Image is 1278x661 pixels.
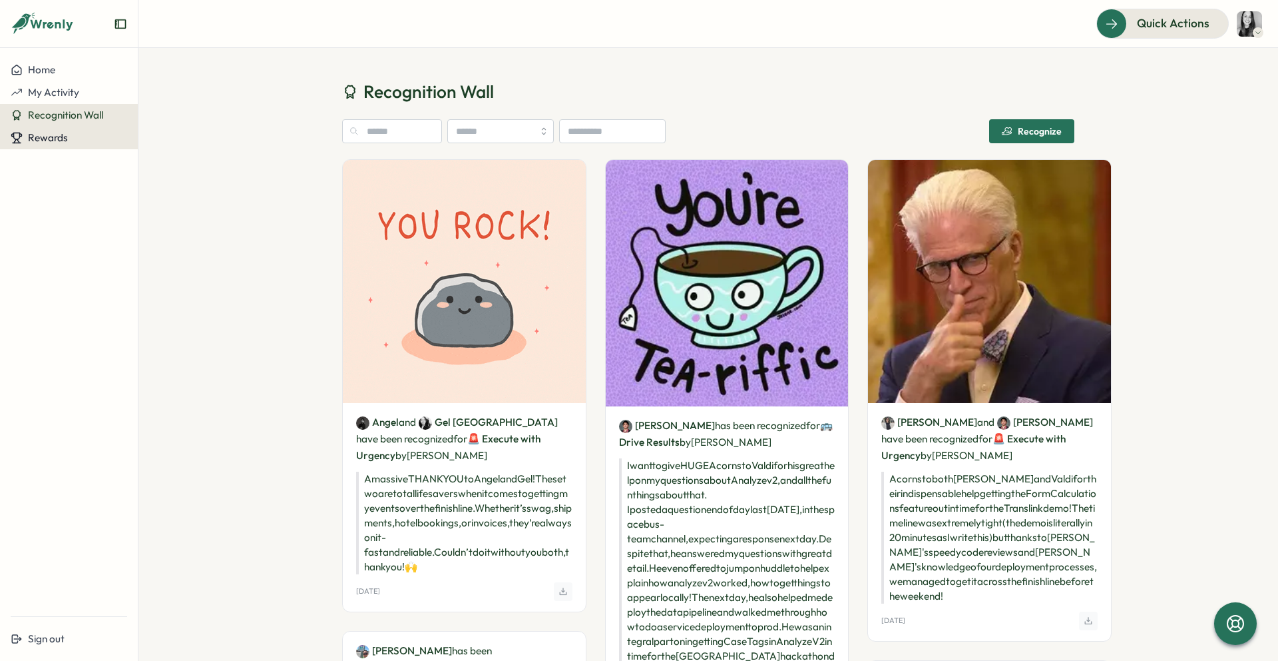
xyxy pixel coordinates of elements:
span: and [977,415,994,430]
span: 🚨 Execute with Urgency [356,432,540,462]
a: AngelAngel [356,415,399,430]
span: Recognition Wall [363,80,494,103]
button: Expand sidebar [114,17,127,31]
a: Ryan Powell[PERSON_NAME] [356,644,452,658]
p: [DATE] [881,616,905,625]
div: Recognize [1002,126,1062,137]
span: Rewards [28,131,68,144]
p: has been recognized by [PERSON_NAME] [619,417,835,450]
img: Valdi Ratu [997,416,1010,430]
a: Valdi Ratu[PERSON_NAME] [997,415,1093,430]
a: Michelle Wan[PERSON_NAME] [881,415,977,430]
span: and [399,415,416,430]
img: Recognition Image [343,160,586,403]
img: Ryan Powell [356,645,369,658]
span: Quick Actions [1137,15,1209,32]
p: [DATE] [356,587,380,596]
a: Gel San DiegoGel [GEOGRAPHIC_DATA] [419,415,558,430]
p: have been recognized by [PERSON_NAME] [356,414,572,464]
span: for [978,432,992,445]
img: Nicole Gomes [1237,11,1262,37]
p: A massive THANK YOU to Angel and Gel! These two are total lifesavers when it comes to getting my ... [356,472,572,574]
button: Quick Actions [1096,9,1229,38]
span: Home [28,63,55,76]
span: Sign out [28,632,65,645]
p: have been recognized by [PERSON_NAME] [881,414,1098,464]
img: Michelle Wan [881,416,895,430]
img: Recognition Image [868,160,1111,403]
img: Gel San Diego [419,416,432,430]
img: Recognition Image [606,160,849,406]
span: My Activity [28,86,79,99]
span: for [806,419,820,432]
img: Valdi Ratu [619,420,632,433]
p: Acorns to both [PERSON_NAME] and Valdi for their indispensable help getting the Form Calculations... [881,472,1098,604]
span: 🚌 Drive Results [619,419,833,448]
span: 🚨 Execute with Urgency [881,432,1066,462]
span: for [453,432,467,445]
img: Angel [356,416,369,430]
span: Recognition Wall [28,109,103,121]
a: Valdi Ratu[PERSON_NAME] [619,418,715,433]
button: Recognize [989,119,1074,143]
